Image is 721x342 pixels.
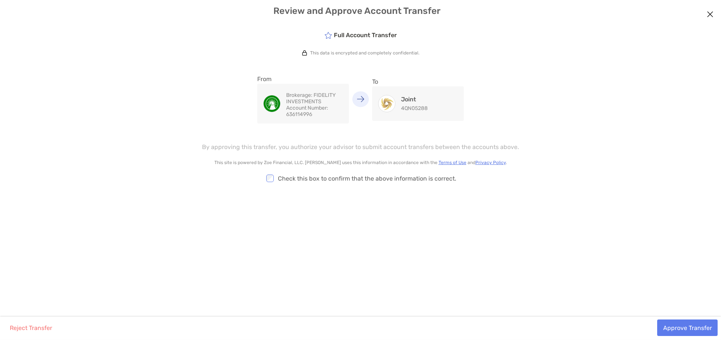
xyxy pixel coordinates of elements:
[286,92,343,105] p: FIDELITY INVESTMENTS
[475,160,506,165] a: Privacy Policy
[7,6,715,16] h4: Review and Approve Account Transfer
[704,9,716,20] button: Close modal
[286,92,312,98] span: Brokerage:
[379,95,395,112] img: Joint
[401,96,428,103] h4: Joint
[324,31,397,39] h5: Full Account Transfer
[264,95,280,112] img: image
[310,50,419,56] p: This data is encrypted and completely confidential.
[657,319,718,336] button: Approve Transfer
[257,74,349,84] p: From
[286,105,328,111] span: Account Number:
[4,319,58,336] button: Reject Transfer
[439,160,466,165] a: Terms of Use
[401,105,428,111] p: 4QN05288
[302,50,307,56] img: icon lock
[113,160,608,165] p: This site is powered by Zoe Financial, LLC. [PERSON_NAME] uses this information in accordance wit...
[113,170,608,187] div: Check this box to confirm that the above information is correct.
[372,77,464,86] p: To
[202,142,519,152] p: By approving this transfer, you authorize your advisor to submit account transfers between the ac...
[357,96,364,102] img: Icon arrow
[286,105,343,118] p: 636114996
